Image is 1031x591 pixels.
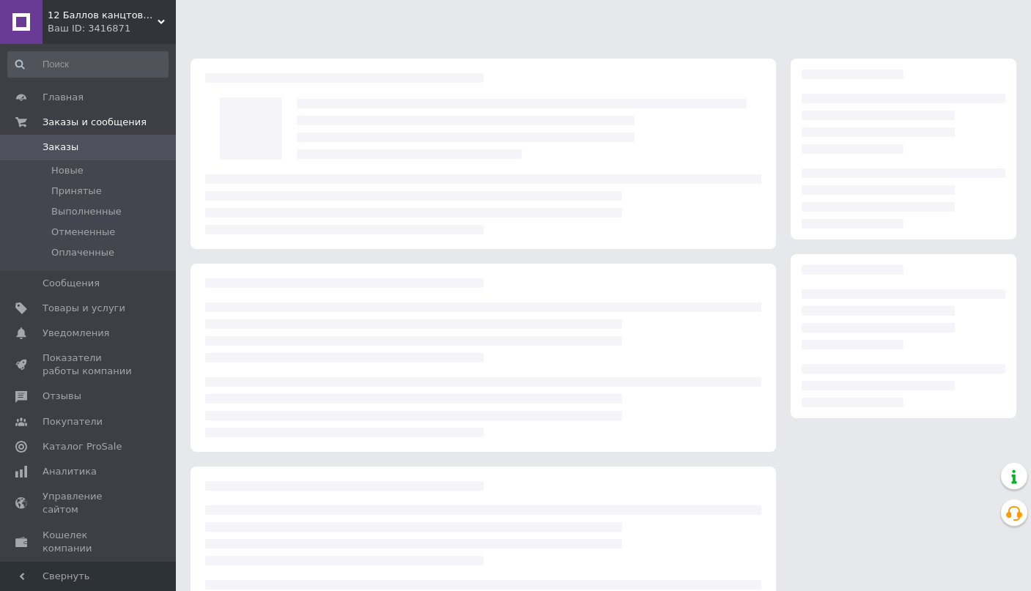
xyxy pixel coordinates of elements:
[43,415,103,428] span: Покупатели
[43,529,136,555] span: Кошелек компании
[43,277,100,290] span: Сообщения
[43,490,136,516] span: Управление сайтом
[7,51,169,78] input: Поиск
[51,226,115,239] span: Отмененные
[51,246,114,259] span: Оплаченные
[43,390,81,403] span: Отзывы
[43,91,84,104] span: Главная
[51,185,102,198] span: Принятые
[43,440,122,453] span: Каталог ProSale
[43,327,109,340] span: Уведомления
[51,164,84,177] span: Новые
[51,205,122,218] span: Выполненные
[43,465,97,478] span: Аналитика
[43,302,125,315] span: Товары и услуги
[43,116,147,129] span: Заказы и сообщения
[48,22,176,35] div: Ваш ID: 3416871
[43,141,78,154] span: Заказы
[43,352,136,378] span: Показатели работы компании
[48,9,158,22] span: 12 Баллов канцтовары оптом и в розницу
